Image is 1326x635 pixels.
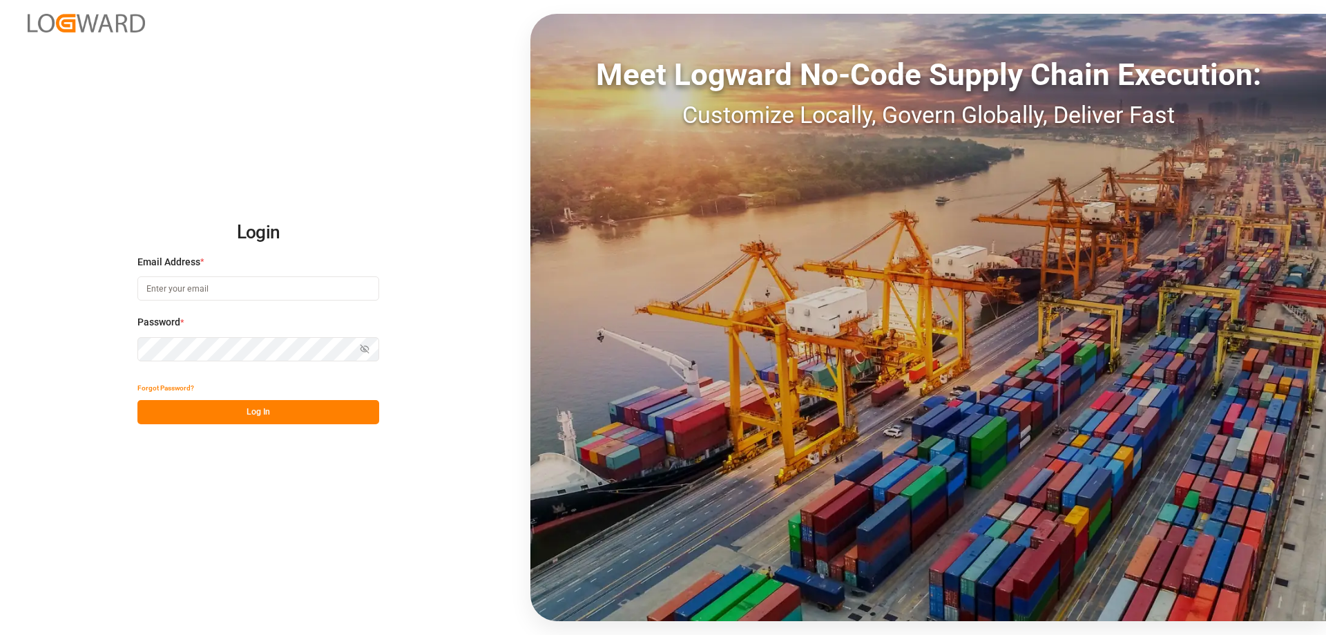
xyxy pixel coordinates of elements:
[28,14,145,32] img: Logward_new_orange.png
[137,255,200,269] span: Email Address
[137,376,194,400] button: Forgot Password?
[137,211,379,255] h2: Login
[137,400,379,424] button: Log In
[137,276,379,301] input: Enter your email
[530,97,1326,133] div: Customize Locally, Govern Globally, Deliver Fast
[137,315,180,330] span: Password
[530,52,1326,97] div: Meet Logward No-Code Supply Chain Execution:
